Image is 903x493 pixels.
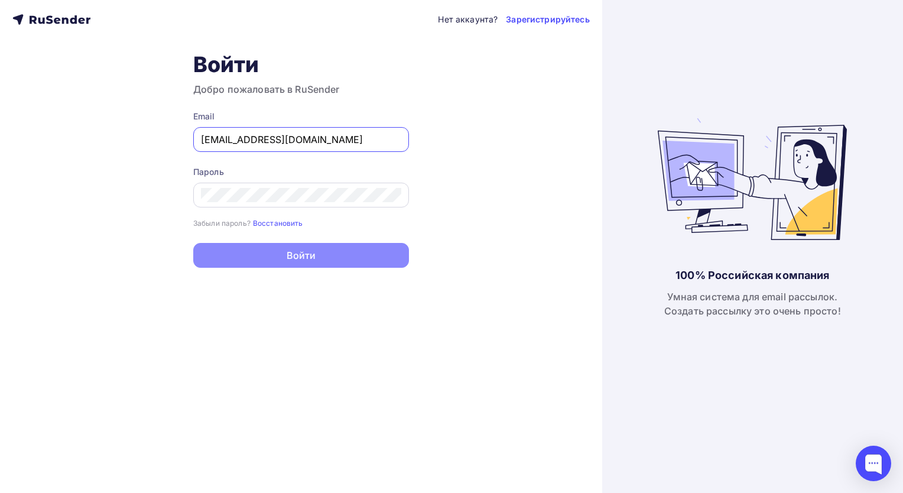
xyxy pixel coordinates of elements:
[193,166,409,178] div: Пароль
[193,111,409,122] div: Email
[664,290,841,318] div: Умная система для email рассылок. Создать рассылку это очень просто!
[506,14,589,25] a: Зарегистрируйтесь
[253,218,303,228] a: Восстановить
[193,51,409,77] h1: Войти
[193,219,251,228] small: Забыли пароль?
[201,132,401,147] input: Укажите свой email
[438,14,498,25] div: Нет аккаунта?
[193,243,409,268] button: Войти
[675,268,829,283] div: 100% Российская компания
[253,219,303,228] small: Восстановить
[193,82,409,96] h3: Добро пожаловать в RuSender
